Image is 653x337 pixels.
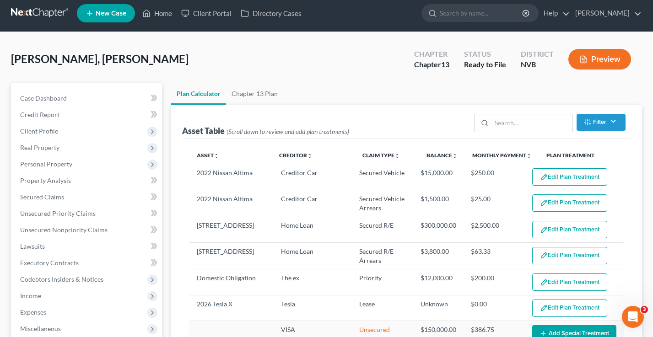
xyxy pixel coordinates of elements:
td: 2022 Nissan Altima [189,190,274,217]
a: Balanceunfold_more [426,152,458,159]
a: Executory Contracts [13,255,162,271]
div: Chapter [414,59,449,70]
img: edit-pencil-c1479a1de80d8dea1e2430c2f745a3c6a07e9d7aa2eeffe225670001d78357a8.svg [540,173,548,181]
div: District [521,49,554,59]
a: Assetunfold_more [197,152,219,159]
iframe: Intercom live chat [622,306,644,328]
td: $15,000.00 [413,165,464,190]
span: Executory Contracts [20,259,79,267]
td: Domestic Obligation [189,269,274,295]
img: edit-pencil-c1479a1de80d8dea1e2430c2f745a3c6a07e9d7aa2eeffe225670001d78357a8.svg [540,304,548,312]
span: Lawsuits [20,242,45,250]
td: Secured R/E [352,217,414,242]
img: edit-pencil-c1479a1de80d8dea1e2430c2f745a3c6a07e9d7aa2eeffe225670001d78357a8.svg [540,251,548,259]
span: New Case [96,10,126,17]
a: Lawsuits [13,238,162,255]
td: Secured Vehicle Arrears [352,190,414,217]
button: Edit Plan Treatment [532,273,607,291]
span: Codebtors Insiders & Notices [20,275,103,283]
span: 13 [441,60,449,69]
span: Real Property [20,144,59,151]
button: Edit Plan Treatment [532,247,607,264]
td: The ex [274,269,352,295]
a: Plan Calculator [171,83,226,105]
a: Creditorunfold_more [279,152,313,159]
a: Unsecured Nonpriority Claims [13,222,162,238]
button: Edit Plan Treatment [532,168,607,186]
a: [PERSON_NAME] [571,5,642,21]
a: Unsecured Priority Claims [13,205,162,222]
td: $12,000.00 [413,269,464,295]
span: Case Dashboard [20,94,67,102]
a: Property Analysis [13,172,162,189]
span: Property Analysis [20,177,71,184]
a: Directory Cases [236,5,306,21]
a: Credit Report [13,107,162,123]
i: unfold_more [394,153,400,159]
td: $300,000.00 [413,217,464,242]
a: Chapter 13 Plan [226,83,283,105]
td: $63.33 [464,243,525,269]
span: Unsecured Nonpriority Claims [20,226,108,234]
td: $2,500.00 [464,217,525,242]
td: Lease [352,295,414,321]
i: unfold_more [307,153,313,159]
a: Client Portal [177,5,236,21]
div: Status [464,49,506,59]
input: Search by name... [440,5,523,21]
td: $200.00 [464,269,525,295]
i: unfold_more [526,153,532,159]
span: Personal Property [20,160,72,168]
img: edit-pencil-c1479a1de80d8dea1e2430c2f745a3c6a07e9d7aa2eeffe225670001d78357a8.svg [540,226,548,234]
span: Income [20,292,41,300]
th: Plan Treatment [539,146,624,165]
td: $0.00 [464,295,525,321]
i: unfold_more [452,153,458,159]
td: $250.00 [464,165,525,190]
button: Edit Plan Treatment [532,194,607,212]
span: Expenses [20,308,46,316]
td: [STREET_ADDRESS] [189,217,274,242]
td: $25.00 [464,190,525,217]
button: Filter [577,114,626,131]
button: Preview [568,49,631,70]
span: Miscellaneous [20,325,61,332]
div: Chapter [414,49,449,59]
a: Monthly Paymentunfold_more [472,152,532,159]
button: Edit Plan Treatment [532,221,607,238]
td: $1,500.00 [413,190,464,217]
span: Unsecured Priority Claims [20,209,96,217]
button: Edit Plan Treatment [532,300,607,317]
span: (Scroll down to review and add plan treatments) [227,128,349,135]
td: Creditor Car [274,165,352,190]
span: Credit Report [20,111,59,118]
td: 2026 Tesla X [189,295,274,321]
span: Client Profile [20,127,58,135]
td: Home Loan [274,217,352,242]
div: NVB [521,59,554,70]
a: Help [539,5,570,21]
span: Secured Claims [20,193,64,201]
a: Claim Typeunfold_more [362,152,400,159]
td: Home Loan [274,243,352,269]
a: Home [138,5,177,21]
div: Asset Table [182,125,349,136]
div: Ready to File [464,59,506,70]
img: edit-pencil-c1479a1de80d8dea1e2430c2f745a3c6a07e9d7aa2eeffe225670001d78357a8.svg [540,199,548,207]
td: Secured Vehicle [352,165,414,190]
img: edit-pencil-c1479a1de80d8dea1e2430c2f745a3c6a07e9d7aa2eeffe225670001d78357a8.svg [540,278,548,286]
td: $3,800.00 [413,243,464,269]
td: Priority [352,269,414,295]
a: Case Dashboard [13,90,162,107]
span: 3 [641,306,648,313]
td: 2022 Nissan Altima [189,165,274,190]
td: Unknown [413,295,464,321]
a: Secured Claims [13,189,162,205]
td: Creditor Car [274,190,352,217]
td: [STREET_ADDRESS] [189,243,274,269]
span: [PERSON_NAME], [PERSON_NAME] [11,52,189,65]
td: Tesla [274,295,352,321]
input: Search... [491,114,572,132]
td: Secured R/E Arrears [352,243,414,269]
i: unfold_more [214,153,219,159]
